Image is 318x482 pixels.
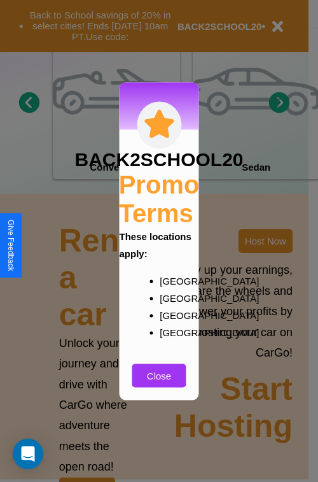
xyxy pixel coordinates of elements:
[120,230,191,259] b: These locations apply:
[13,439,43,469] div: Open Intercom Messenger
[160,306,184,323] p: [GEOGRAPHIC_DATA]
[160,323,184,341] p: [GEOGRAPHIC_DATA]
[132,364,186,387] button: Close
[74,148,243,170] h3: BACK2SCHOOL20
[160,289,184,306] p: [GEOGRAPHIC_DATA]
[160,272,184,289] p: [GEOGRAPHIC_DATA]
[6,220,15,271] div: Give Feedback
[119,170,200,227] h2: Promo Terms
